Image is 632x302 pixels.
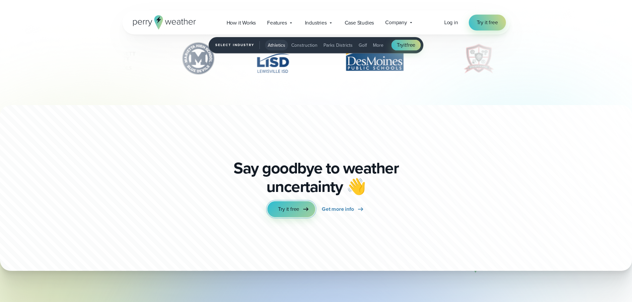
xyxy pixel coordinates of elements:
[221,16,262,30] a: How it Works
[291,42,317,49] span: Construction
[339,16,380,30] a: Case Studies
[267,19,287,27] span: Features
[469,15,506,30] a: Try it free
[385,19,407,27] span: Company
[453,42,504,75] div: 7 of 10
[268,42,285,49] span: Athletics
[85,42,146,75] div: 3 of 10
[289,40,320,50] button: Construction
[227,19,256,27] span: How it Works
[265,40,288,50] button: Athletics
[122,42,510,79] div: slideshow
[321,40,355,50] button: Parks Districts
[444,19,458,26] span: Log in
[278,205,299,213] span: Try it free
[391,40,421,50] a: Tryitfree
[178,42,219,75] div: 4 of 10
[477,19,498,27] span: Try it free
[345,19,374,27] span: Case Studies
[370,40,386,50] button: More
[305,19,327,27] span: Industries
[215,41,260,49] span: Select Industry
[397,41,415,49] span: Try free
[373,42,384,49] span: More
[359,42,367,49] span: Golf
[322,205,354,213] span: Get more info
[178,42,219,75] img: Marietta-High-School.svg
[323,42,353,49] span: Parks Districts
[356,40,370,50] button: Golf
[267,201,315,217] a: Try it free
[403,41,406,49] span: it
[85,42,146,75] img: Gwinnett-County-Public-Schools.svg
[322,201,364,217] a: Get more info
[444,19,458,27] a: Log in
[231,159,401,196] p: Say goodbye to weather uncertainty 👋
